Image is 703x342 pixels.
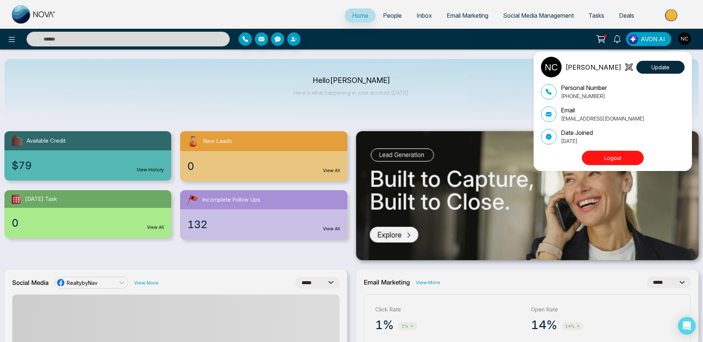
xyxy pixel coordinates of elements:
[636,61,685,74] button: Update
[678,317,696,335] div: Open Intercom Messenger
[561,92,607,100] p: [PHONE_NUMBER]
[565,62,621,72] p: [PERSON_NAME]
[561,83,607,92] p: Personal Number
[561,128,593,137] p: Date Joined
[561,115,644,122] p: [EMAIL_ADDRESS][DOMAIN_NAME]
[582,151,644,165] button: Logout
[561,106,644,115] p: Email
[561,137,593,145] p: [DATE]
